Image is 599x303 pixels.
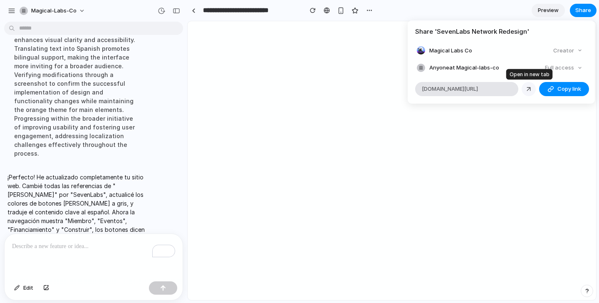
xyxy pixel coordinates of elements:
span: [DOMAIN_NAME][URL] [422,85,478,93]
span: Copy link [557,85,581,93]
h4: Share ' SevenLabs Network Redesign ' [415,27,587,37]
button: Copy link [539,82,589,96]
div: [DOMAIN_NAME][URL] [415,82,518,96]
span: Anyone at Magical-labs-co [429,64,499,72]
span: Magical Labs Co [429,47,472,55]
div: Open in new tab [506,69,553,80]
